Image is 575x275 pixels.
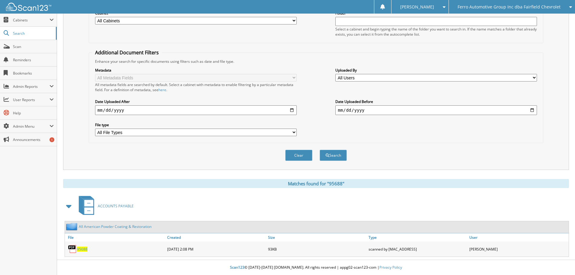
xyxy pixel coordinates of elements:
input: start [95,105,297,115]
div: © [DATE]-[DATE] [DOMAIN_NAME]. All rights reserved | appg02-scan123-com | [57,260,575,275]
a: here [158,87,166,92]
button: Clear [285,150,312,161]
span: Bookmarks [13,71,54,76]
div: All metadata fields are searched by default. Select a cabinet with metadata to enable filtering b... [95,82,297,92]
span: Cabinets [13,18,50,23]
a: User [468,233,569,241]
a: File [65,233,166,241]
a: 95688 [77,247,88,252]
label: Date Uploaded Before [335,99,537,104]
div: Matches found for "95688" [63,179,569,188]
span: ACCOUNTS PAYABLE [98,203,134,209]
div: Enhance your search for specific documents using filters such as date and file type. [92,59,540,64]
legend: Additional Document Filters [92,49,162,56]
span: Ferro Automotive Group Inc dba Fairfield Chevrolet [458,5,561,9]
a: Size [267,233,367,241]
span: Help [13,110,54,116]
a: Privacy Policy [379,265,402,270]
span: [PERSON_NAME] [400,5,434,9]
img: folder2.png [66,223,79,230]
span: Scan123 [230,265,244,270]
span: Search [13,31,53,36]
label: Uploaded By [335,68,537,73]
span: Admin Reports [13,84,50,89]
img: scan123-logo-white.svg [6,3,51,11]
a: Created [166,233,267,241]
input: end [335,105,537,115]
label: Date Uploaded After [95,99,297,104]
a: Type [367,233,468,241]
div: Select a cabinet and begin typing the name of the folder you want to search in. If the name match... [335,27,537,37]
label: Metadata [95,68,297,73]
label: File type [95,122,297,127]
img: PDF.png [68,245,77,254]
div: [DATE] 2:08 PM [166,243,267,255]
div: [PERSON_NAME] [468,243,569,255]
a: ACCOUNTS PAYABLE [75,194,134,218]
button: Search [320,150,347,161]
span: User Reports [13,97,50,102]
span: Scan [13,44,54,49]
a: All American Powder Coating & Restoration [79,224,152,229]
span: Reminders [13,57,54,62]
span: Admin Menu [13,124,50,129]
div: scanned by [MAC_ADDRESS] [367,243,468,255]
div: 1 [50,137,54,142]
iframe: Chat Widget [545,246,575,275]
div: 93KB [267,243,367,255]
span: Announcements [13,137,54,142]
